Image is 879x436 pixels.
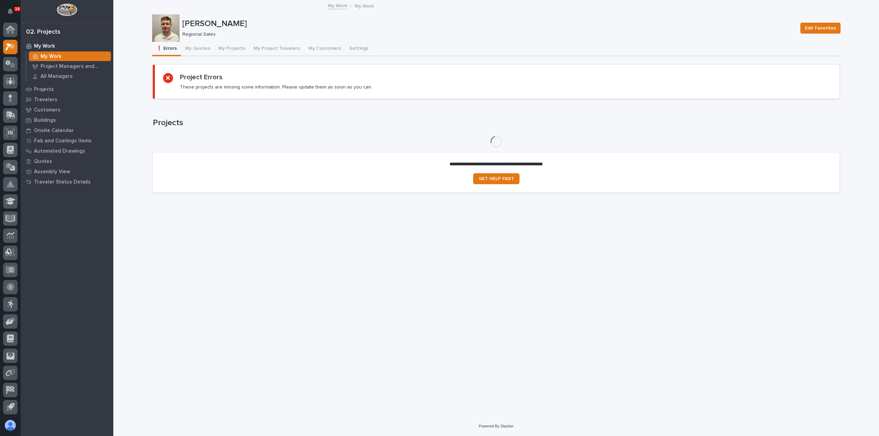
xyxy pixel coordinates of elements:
[479,424,513,428] a: Powered By Stacker
[21,115,113,125] a: Buildings
[800,23,841,34] button: Edit Favorites
[26,61,113,71] a: Project Managers and Engineers
[345,42,373,56] button: Settings
[180,73,222,81] h2: Project Errors
[182,19,795,29] p: [PERSON_NAME]
[21,105,113,115] a: Customers
[21,41,113,51] a: My Work
[21,125,113,135] a: Onsite Calendar
[21,177,113,187] a: Traveler Status Details
[152,42,181,56] button: ❗ Errors
[34,97,57,103] p: Travelers
[21,94,113,105] a: Travelers
[34,169,70,175] p: Assembly View
[180,84,372,90] p: These projects are missing some information. Please update them as soon as you can.
[34,43,55,49] p: My Work
[473,173,520,184] a: GET HELP FAST
[26,71,113,81] a: All Managers
[21,135,113,146] a: Fab and Coatings Items
[21,166,113,177] a: Assembly View
[249,42,304,56] button: My Project Travelers
[805,24,836,32] span: Edit Favorites
[328,1,347,9] a: My Work
[26,51,113,61] a: My Work
[34,158,52,165] p: Quotes
[34,117,56,123] p: Buildings
[41,73,73,80] p: All Managers
[34,86,54,93] p: Projects
[34,128,74,134] p: Onsite Calendar
[34,148,85,154] p: Automated Drawings
[21,156,113,166] a: Quotes
[479,176,514,181] span: GET HELP FAST
[181,42,214,56] button: My Quotes
[34,107,60,113] p: Customers
[182,32,792,37] p: Regional Sales
[214,42,249,56] button: My Projects
[57,3,77,16] img: Workspace Logo
[41,54,61,60] p: My Work
[34,138,92,144] p: Fab and Coatings Items
[153,118,840,128] h1: Projects
[21,84,113,94] a: Projects
[41,63,108,70] p: Project Managers and Engineers
[15,7,20,11] p: 14
[34,179,91,185] p: Traveler Status Details
[26,28,60,36] div: 02. Projects
[21,146,113,156] a: Automated Drawings
[3,418,18,433] button: users-avatar
[3,4,18,19] button: Notifications
[304,42,345,56] button: My Customers
[9,8,18,19] div: Notifications14
[355,2,374,9] p: My Work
